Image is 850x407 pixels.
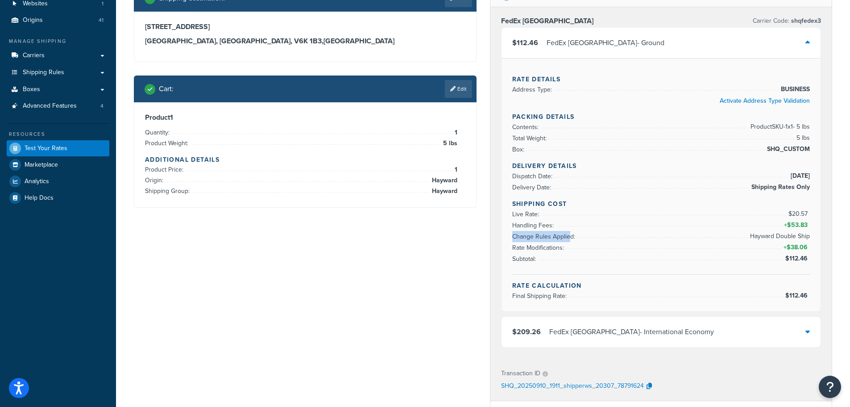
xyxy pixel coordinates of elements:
a: Help Docs [7,190,109,206]
div: Manage Shipping [7,38,109,45]
span: Shipping Rules [23,69,64,76]
span: Dispatch Date: [512,172,555,181]
span: Advanced Features [23,102,77,110]
span: Product Weight: [145,138,191,148]
span: Hayward Double Ship [748,231,810,242]
p: SHQ_20250910_1911_shipperws_20307_78791624 [501,380,644,393]
p: Carrier Code: [753,15,821,27]
span: Live Rate: [512,210,541,219]
span: $112.46 [512,38,538,48]
span: Help Docs [25,194,54,202]
span: $20.57 [788,209,810,218]
span: Marketplace [25,161,58,169]
span: $38.06 [787,243,810,252]
span: Quantity: [145,128,172,137]
a: Carriers [7,47,109,64]
span: [DATE] [788,171,810,181]
h3: [STREET_ADDRESS] [145,22,465,31]
span: Carriers [23,52,45,59]
span: + [782,220,810,231]
a: Advanced Features4 [7,98,109,114]
a: Origins41 [7,12,109,29]
span: Box: [512,145,527,154]
span: Shipping Rates Only [749,182,810,193]
span: 41 [99,17,104,24]
span: Shipping Group: [145,186,192,196]
span: 1 [452,164,457,175]
span: 4 [100,102,104,110]
div: FedEx [GEOGRAPHIC_DATA] - Ground [547,37,664,49]
span: Subtotal: [512,254,538,264]
span: Origin: [145,176,166,185]
h3: FedEx [GEOGRAPHIC_DATA] [501,17,593,25]
span: Address Type: [512,85,554,94]
span: + [782,242,810,253]
span: $209.26 [512,327,541,337]
button: Open Resource Center [819,376,841,398]
span: Test Your Rates [25,145,67,152]
p: Transaction ID [501,367,540,380]
span: Rate Modifications: [512,243,566,252]
span: Delivery Date: [512,183,553,192]
span: Contents: [512,122,541,132]
div: FedEx [GEOGRAPHIC_DATA] - International Economy [549,326,714,338]
span: shqfedex3 [789,16,821,25]
span: Product SKU-1 x 1 - 5 lbs [748,122,810,132]
span: 1 [452,127,457,138]
span: 5 lbs [794,133,810,143]
h4: Delivery Details [512,161,810,171]
li: Origins [7,12,109,29]
span: Product Price: [145,165,186,174]
span: Handling Fees: [512,221,556,230]
span: $112.46 [785,291,810,300]
span: $112.46 [785,254,810,263]
span: Total Weight: [512,134,549,143]
span: Hayward [430,186,457,197]
h4: Additional Details [145,155,465,164]
h3: Product 1 [145,113,465,122]
span: Hayward [430,175,457,186]
div: Resources [7,130,109,138]
a: Marketplace [7,157,109,173]
h2: Cart : [159,85,174,93]
span: $53.83 [787,220,810,230]
h4: Rate Calculation [512,281,810,290]
span: SHQ_CUSTOM [765,144,810,155]
li: Advanced Features [7,98,109,114]
span: Change Rules Applied: [512,232,577,241]
span: Final Shipping Rate: [512,291,569,301]
a: Shipping Rules [7,64,109,81]
h3: [GEOGRAPHIC_DATA], [GEOGRAPHIC_DATA], V6K 1B3 , [GEOGRAPHIC_DATA] [145,37,465,46]
a: Edit [445,80,472,98]
h4: Shipping Cost [512,199,810,209]
h4: Packing Details [512,112,810,122]
span: Analytics [25,178,49,185]
span: BUSINESS [779,84,810,95]
span: 5 lbs [441,138,457,149]
a: Analytics [7,173,109,189]
h4: Rate Details [512,75,810,84]
a: Boxes [7,81,109,98]
span: Origins [23,17,43,24]
a: Activate Address Type Validation [720,96,810,105]
span: Boxes [23,86,40,93]
a: Test Your Rates [7,140,109,156]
